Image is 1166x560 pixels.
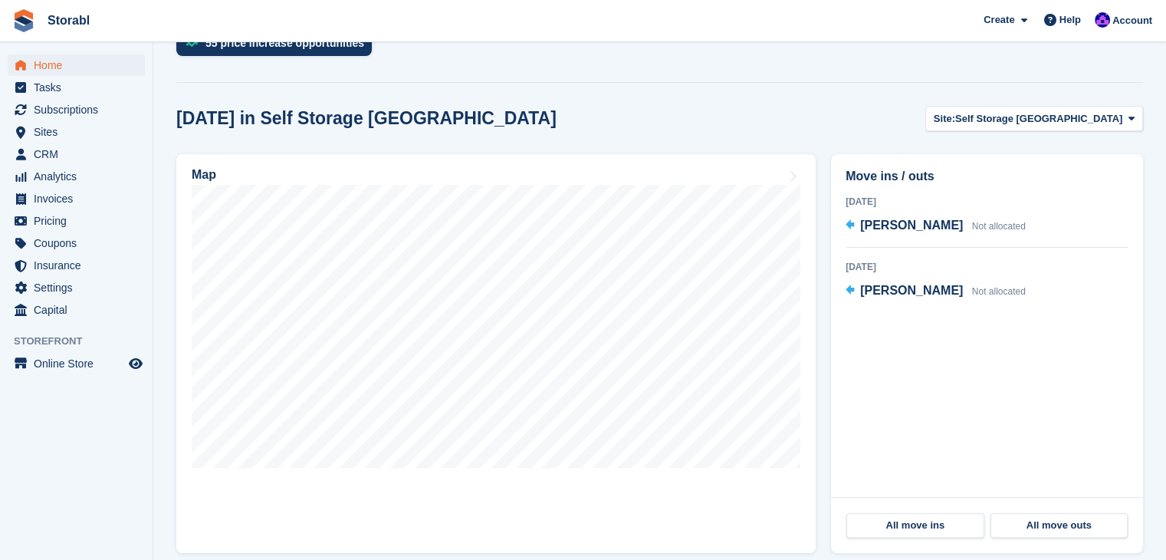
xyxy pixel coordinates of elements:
[860,219,963,232] span: [PERSON_NAME]
[934,111,955,127] span: Site:
[205,37,364,49] div: 55 price increase opportunities
[8,255,145,276] a: menu
[846,282,1026,301] a: [PERSON_NAME] Not allocated
[41,8,96,33] a: Storabl
[8,77,145,98] a: menu
[176,108,557,129] h2: [DATE] in Self Storage [GEOGRAPHIC_DATA]
[34,121,126,143] span: Sites
[34,188,126,209] span: Invoices
[984,12,1014,28] span: Create
[34,77,126,98] span: Tasks
[1095,12,1110,28] img: Bailey Hunt
[990,513,1128,538] a: All move outs
[34,54,126,76] span: Home
[8,353,145,374] a: menu
[34,277,126,298] span: Settings
[34,299,126,321] span: Capital
[846,216,1026,236] a: [PERSON_NAME] Not allocated
[34,255,126,276] span: Insurance
[8,232,145,254] a: menu
[1112,13,1152,28] span: Account
[8,143,145,165] a: menu
[8,166,145,187] a: menu
[34,99,126,120] span: Subscriptions
[972,221,1026,232] span: Not allocated
[8,277,145,298] a: menu
[846,260,1128,274] div: [DATE]
[186,40,198,47] img: price_increase_opportunities-93ffe204e8149a01c8c9dc8f82e8f89637d9d84a8eef4429ea346261dce0b2c0.svg
[34,232,126,254] span: Coupons
[34,166,126,187] span: Analytics
[176,30,379,64] a: 55 price increase opportunities
[8,54,145,76] a: menu
[955,111,1122,127] span: Self Storage [GEOGRAPHIC_DATA]
[8,210,145,232] a: menu
[846,167,1128,186] h2: Move ins / outs
[192,168,216,182] h2: Map
[8,99,145,120] a: menu
[8,121,145,143] a: menu
[846,195,1128,209] div: [DATE]
[8,299,145,321] a: menu
[925,106,1143,131] button: Site: Self Storage [GEOGRAPHIC_DATA]
[176,154,816,553] a: Map
[860,284,963,297] span: [PERSON_NAME]
[972,286,1026,297] span: Not allocated
[34,143,126,165] span: CRM
[126,354,145,373] a: Preview store
[34,353,126,374] span: Online Store
[34,210,126,232] span: Pricing
[12,9,35,32] img: stora-icon-8386f47178a22dfd0bd8f6a31ec36ba5ce8667c1dd55bd0f319d3a0aa187defe.svg
[8,188,145,209] a: menu
[1059,12,1081,28] span: Help
[14,334,153,349] span: Storefront
[846,513,984,538] a: All move ins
